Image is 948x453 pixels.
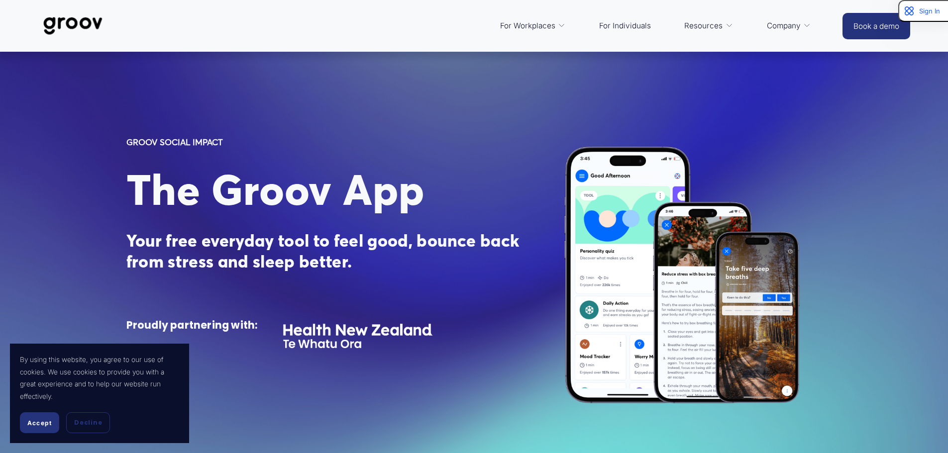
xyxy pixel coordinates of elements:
[66,412,110,433] button: Decline
[126,230,524,272] strong: Your free everyday tool to feel good, bounce back from stress and sleep better.
[767,19,801,33] span: Company
[594,14,656,38] a: For Individuals
[495,14,571,38] a: folder dropdown
[74,418,102,427] span: Decline
[684,19,723,33] span: Resources
[500,19,555,33] span: For Workplaces
[38,9,108,42] img: Groov | Workplace Science Platform | Unlock Performance | Drive Results
[843,13,910,39] a: Book a demo
[27,419,52,427] span: Accept
[126,164,424,216] span: The Groov App
[126,137,223,147] strong: GROOV SOCIAL IMPACT
[20,354,179,402] p: By using this website, you agree to our use of cookies. We use cookies to provide you with a grea...
[126,318,258,332] strong: Proudly partnering with:
[10,344,189,443] section: Cookie banner
[20,412,59,433] button: Accept
[762,14,816,38] a: folder dropdown
[679,14,738,38] a: folder dropdown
